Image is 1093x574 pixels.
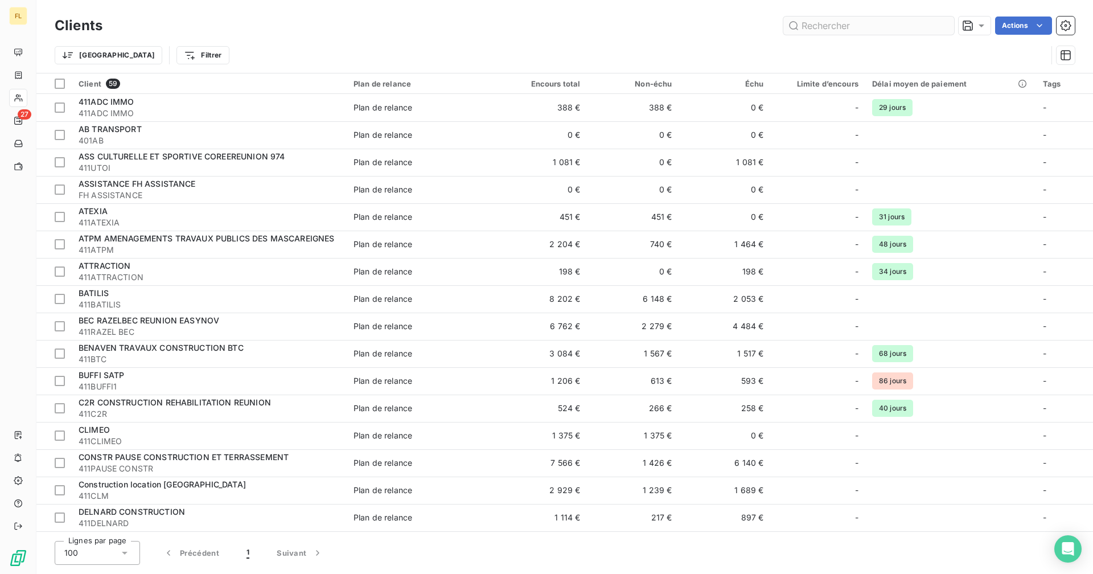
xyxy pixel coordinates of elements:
[233,541,263,565] button: 1
[496,285,587,313] td: 8 202 €
[246,547,249,559] span: 1
[679,477,770,504] td: 1 689 €
[106,79,120,89] span: 59
[354,79,489,88] div: Plan de relance
[872,372,913,389] span: 86 jours
[79,217,340,228] span: 411ATEXIA
[79,479,246,489] span: Construction location [GEOGRAPHIC_DATA]
[496,121,587,149] td: 0 €
[587,422,679,449] td: 1 375 €
[855,403,858,414] span: -
[64,547,78,559] span: 100
[354,457,412,469] div: Plan de relance
[496,231,587,258] td: 2 204 €
[1043,430,1046,440] span: -
[79,299,340,310] span: 411BATILIS
[1043,239,1046,249] span: -
[79,436,340,447] span: 411CLIMEO
[354,375,412,387] div: Plan de relance
[855,375,858,387] span: -
[1043,403,1046,413] span: -
[855,430,858,441] span: -
[79,288,109,298] span: BATILIS
[79,343,244,352] span: BENAVEN TRAVAUX CONSTRUCTION BTC
[79,179,196,188] span: ASSISTANCE FH ASSISTANCE
[679,258,770,285] td: 198 €
[872,345,913,362] span: 68 jours
[496,176,587,203] td: 0 €
[354,129,412,141] div: Plan de relance
[679,531,770,559] td: 428 €
[679,422,770,449] td: 0 €
[855,266,858,277] span: -
[496,531,587,559] td: 645 €
[587,449,679,477] td: 1 426 €
[679,203,770,231] td: 0 €
[79,261,131,270] span: ATTRACTION
[587,531,679,559] td: 217 €
[594,79,672,88] div: Non-échu
[1043,321,1046,331] span: -
[679,504,770,531] td: 897 €
[783,17,954,35] input: Rechercher
[79,397,271,407] span: C2R CONSTRUCTION REHABILITATION REUNION
[79,518,340,529] span: 411DELNARD
[79,272,340,283] span: 411ATTRACTION
[79,425,110,434] span: CLIMEO
[496,313,587,340] td: 6 762 €
[79,244,340,256] span: 411ATPM
[496,422,587,449] td: 1 375 €
[354,348,412,359] div: Plan de relance
[679,395,770,422] td: 258 €
[496,258,587,285] td: 198 €
[872,79,1029,88] div: Délai moyen de paiement
[855,485,858,496] span: -
[55,15,102,36] h3: Clients
[1043,79,1086,88] div: Tags
[354,239,412,250] div: Plan de relance
[496,367,587,395] td: 1 206 €
[149,541,233,565] button: Précédent
[496,449,587,477] td: 7 566 €
[679,94,770,121] td: 0 €
[587,395,679,422] td: 266 €
[79,315,219,325] span: BEC RAZELBEC REUNION EASYNOV
[79,206,108,216] span: ATEXIA
[587,340,679,367] td: 1 567 €
[496,504,587,531] td: 1 114 €
[55,46,162,64] button: [GEOGRAPHIC_DATA]
[503,79,581,88] div: Encours total
[855,184,858,195] span: -
[79,490,340,502] span: 411CLM
[872,99,913,116] span: 29 jours
[1043,458,1046,468] span: -
[1043,512,1046,522] span: -
[587,258,679,285] td: 0 €
[587,367,679,395] td: 613 €
[855,157,858,168] span: -
[79,354,340,365] span: 411BTC
[679,231,770,258] td: 1 464 €
[354,293,412,305] div: Plan de relance
[685,79,763,88] div: Échu
[496,340,587,367] td: 3 084 €
[679,121,770,149] td: 0 €
[679,340,770,367] td: 1 517 €
[1043,485,1046,495] span: -
[855,512,858,523] span: -
[354,512,412,523] div: Plan de relance
[79,463,340,474] span: 411PAUSE CONSTR
[679,176,770,203] td: 0 €
[176,46,229,64] button: Filtrer
[79,190,340,201] span: FH ASSISTANCE
[872,208,911,225] span: 31 jours
[79,124,142,134] span: AB TRANSPORT
[1043,266,1046,276] span: -
[1043,184,1046,194] span: -
[354,485,412,496] div: Plan de relance
[354,211,412,223] div: Plan de relance
[496,149,587,176] td: 1 081 €
[1043,294,1046,304] span: -
[995,17,1052,35] button: Actions
[354,102,412,113] div: Plan de relance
